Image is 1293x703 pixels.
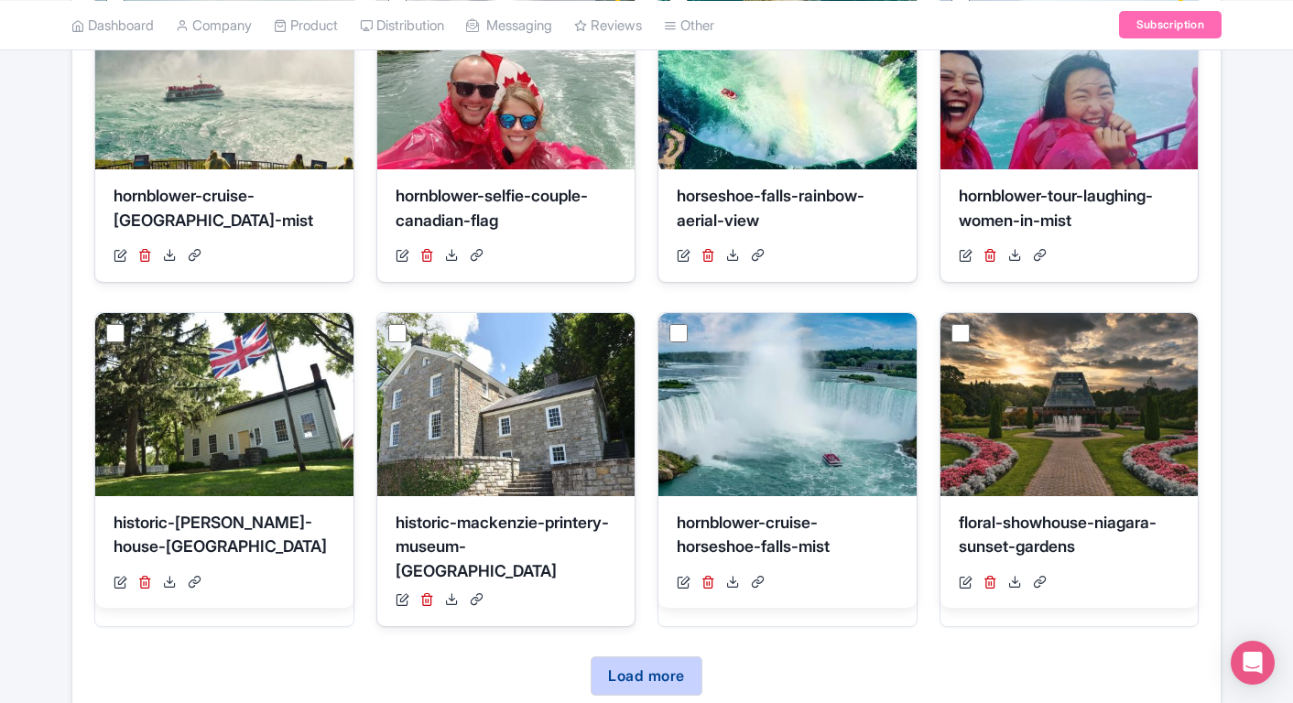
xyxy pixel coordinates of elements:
div: historic-[PERSON_NAME]-house-[GEOGRAPHIC_DATA] [114,511,335,566]
div: floral-showhouse-niagara-sunset-gardens [959,511,1180,566]
div: Open Intercom Messenger [1231,641,1275,685]
div: hornblower-cruise-horseshoe-falls-mist [677,511,898,566]
a: Load more [591,656,701,697]
div: hornblower-selfie-couple-canadian-flag [396,184,617,239]
div: horseshoe-falls-rainbow-aerial-view [677,184,898,239]
div: historic-mackenzie-printery-museum-[GEOGRAPHIC_DATA] [396,511,617,583]
a: Subscription [1119,11,1222,38]
div: hornblower-tour-laughing-women-in-mist [959,184,1180,239]
div: hornblower-cruise-[GEOGRAPHIC_DATA]-mist [114,184,335,239]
